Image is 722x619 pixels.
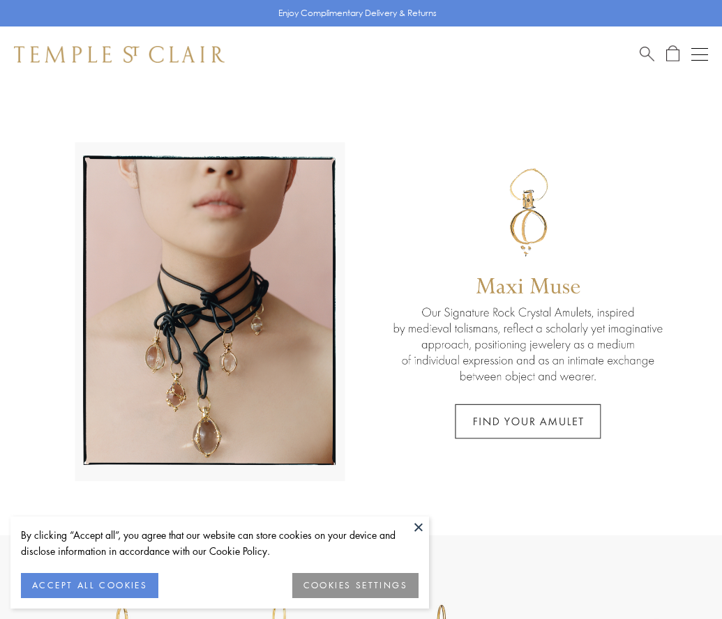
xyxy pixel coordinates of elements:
div: By clicking “Accept all”, you agree that our website can store cookies on your device and disclos... [21,527,419,559]
p: Enjoy Complimentary Delivery & Returns [278,6,437,20]
button: Open navigation [691,46,708,63]
a: Open Shopping Bag [666,45,679,63]
a: Search [640,45,654,63]
img: Temple St. Clair [14,46,225,63]
button: COOKIES SETTINGS [292,573,419,598]
button: ACCEPT ALL COOKIES [21,573,158,598]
